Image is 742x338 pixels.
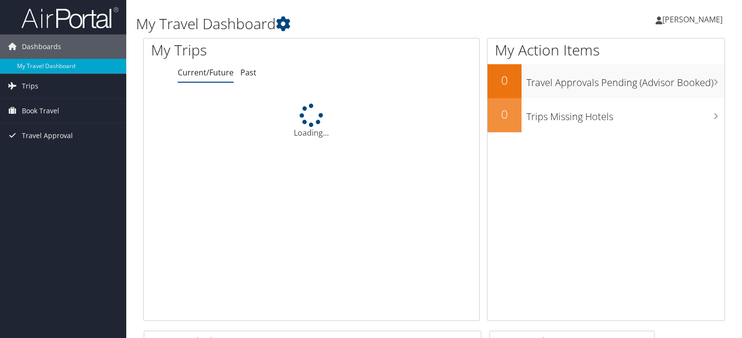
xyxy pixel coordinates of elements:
[488,40,725,60] h1: My Action Items
[488,106,522,123] h2: 0
[526,71,725,89] h3: Travel Approvals Pending (Advisor Booked)
[488,64,725,98] a: 0Travel Approvals Pending (Advisor Booked)
[136,14,534,34] h1: My Travel Dashboard
[22,124,73,148] span: Travel Approval
[21,6,118,29] img: airportal-logo.png
[488,72,522,89] h2: 0
[240,67,256,78] a: Past
[526,105,725,124] h3: Trips Missing Hotels
[22,99,59,123] span: Book Travel
[488,98,725,132] a: 0Trips Missing Hotels
[144,104,479,139] div: Loading...
[151,40,332,60] h1: My Trips
[662,14,723,25] span: [PERSON_NAME]
[22,74,38,98] span: Trips
[656,5,732,34] a: [PERSON_NAME]
[178,67,234,78] a: Current/Future
[22,35,61,59] span: Dashboards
